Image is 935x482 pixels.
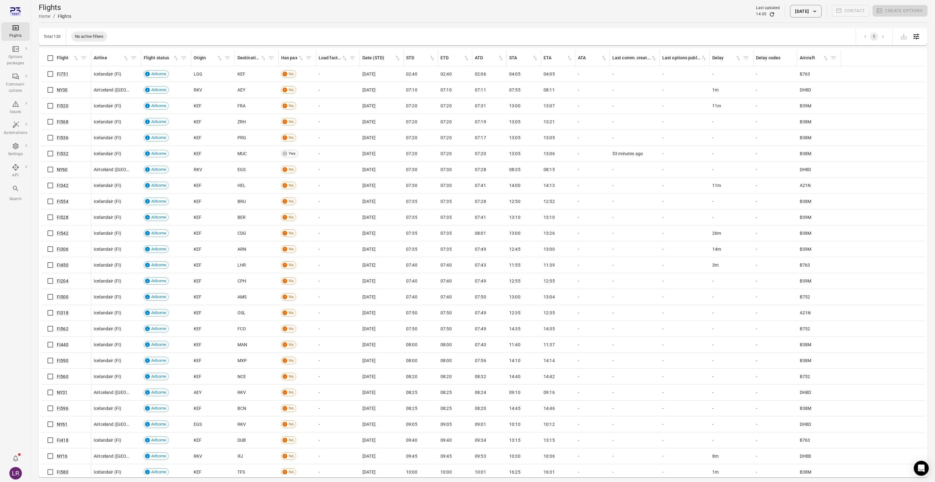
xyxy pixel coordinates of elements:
span: STD [406,55,435,61]
div: Delay codes [756,55,794,61]
div: - [319,135,357,141]
div: - [662,166,707,173]
span: 13:05 [544,135,555,141]
span: 02:40 [440,71,452,77]
span: LGG [194,71,202,77]
span: KEF [237,71,245,77]
button: Filter by has pax [304,53,313,63]
span: 13:05 [509,119,520,125]
div: - [319,182,357,189]
div: - [319,87,357,93]
span: Airborne [149,182,168,189]
div: ATD [475,55,498,61]
div: - [662,135,707,141]
button: Filter by delay [741,53,751,63]
div: Flight status [144,55,173,61]
span: 14:00 [509,182,520,189]
span: Icelandair (FI) [94,198,121,204]
span: 07:20 [475,150,486,157]
div: - [319,119,357,125]
button: Filter by flight [79,53,88,63]
div: - [756,119,795,125]
span: B763 [800,71,810,77]
span: 07:20 [406,135,417,141]
span: MUC [237,150,247,157]
span: No [286,87,296,93]
span: Has pax [281,55,304,61]
span: [DATE] [362,103,375,109]
span: 13:06 [544,150,555,157]
div: - [756,166,795,173]
div: - [319,103,357,109]
span: 07:10 [440,87,452,93]
div: 14:05 [756,11,766,17]
div: - [612,182,657,189]
a: NY60 [57,167,68,172]
div: Flights [4,33,27,39]
span: DH8D [800,166,811,173]
div: - [578,119,607,125]
div: - [662,182,707,189]
span: AEY [237,87,245,93]
span: Last comm. created [612,55,657,61]
span: HEL [237,182,246,189]
span: 07:28 [475,166,486,173]
span: Last options published [662,55,707,61]
div: Issues [4,109,27,115]
button: Filter by airline [129,53,138,63]
div: - [319,198,357,204]
div: - [662,198,707,204]
a: NY61 [57,422,68,427]
button: Filter by origin [223,53,232,63]
div: Sort by ETD in ascending order [440,55,470,61]
div: - [712,135,751,141]
button: Open table configuration [910,30,923,43]
span: 07:17 [475,135,486,141]
span: Airborne [149,87,168,93]
span: 12:52 [544,198,555,204]
span: Delay [712,55,741,61]
span: No [286,103,296,109]
div: - [578,150,607,157]
div: Origin [194,55,216,61]
div: - [612,198,657,204]
div: - [662,103,707,109]
span: 07:35 [440,198,452,204]
a: NY16 [57,454,68,459]
span: 13:05 [509,135,520,141]
button: [DATE] [790,5,821,17]
div: Sort by date (STD) in ascending order [362,55,401,61]
span: 13:05 [509,150,520,157]
button: Filter by destination [266,53,276,63]
span: Airborne [149,150,168,157]
span: DH8D [800,87,811,93]
span: Icelandair (FI) [94,150,121,157]
div: - [578,87,607,93]
button: page 1 [870,32,878,41]
span: AirIceland ([GEOGRAPHIC_DATA]) [94,87,130,93]
span: 07:30 [406,182,417,189]
div: - [756,198,795,204]
span: ETA [544,55,573,61]
span: 07:55 [509,87,520,93]
span: [DATE] [362,119,375,125]
span: Date (STD) [362,55,401,61]
a: FI306 [57,247,68,252]
div: - [612,119,657,125]
a: FI520 [57,103,68,108]
h1: Flights [39,2,71,12]
span: No [286,166,296,173]
div: - [756,182,795,189]
span: KEF [194,198,201,204]
span: [DATE] [362,71,375,77]
button: Refresh data [769,11,775,17]
div: Sort by flight in ascending order [57,55,79,61]
a: Communi-cations [1,71,30,96]
div: - [756,87,795,93]
li: / [53,12,55,20]
div: Flight [57,55,73,61]
div: - [712,198,751,204]
span: Airline [94,55,129,61]
span: [DATE] [362,135,375,141]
